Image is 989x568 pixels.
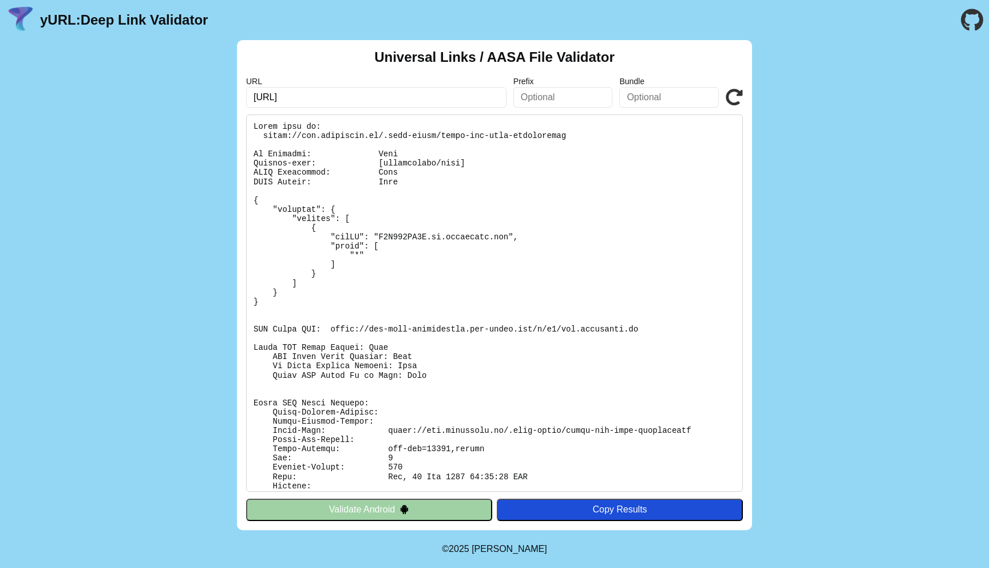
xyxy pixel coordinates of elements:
[246,87,507,108] input: Required
[6,5,35,35] img: yURL Logo
[619,87,719,108] input: Optional
[472,544,547,554] a: Michael Ibragimchayev's Personal Site
[246,77,507,86] label: URL
[399,504,409,514] img: droidIcon.svg
[449,544,469,554] span: 2025
[513,87,613,108] input: Optional
[442,530,547,568] footer: ©
[497,499,743,520] button: Copy Results
[503,504,737,515] div: Copy Results
[40,12,208,28] a: yURL:Deep Link Validator
[374,49,615,65] h2: Universal Links / AASA File Validator
[513,77,613,86] label: Prefix
[246,115,743,492] pre: Lorem ipsu do: sitam://con.adipiscin.el/.sedd-eiusm/tempo-inc-utla-etdoloremag Al Enimadmi: Veni ...
[619,77,719,86] label: Bundle
[246,499,492,520] button: Validate Android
